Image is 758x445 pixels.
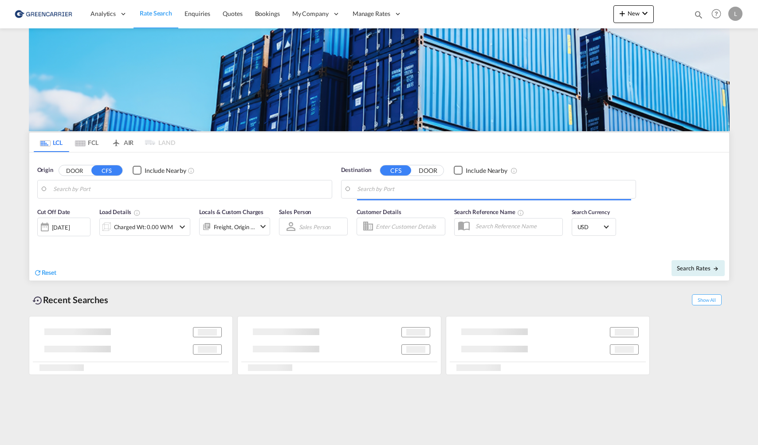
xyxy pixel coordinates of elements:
md-icon: icon-chevron-down [258,221,268,232]
div: Freight Origin Destination [214,221,255,233]
div: icon-magnify [694,10,703,23]
span: Analytics [90,9,116,18]
div: Charged Wt: 0.00 W/M [114,221,173,233]
span: My Company [292,9,329,18]
div: Include Nearby [466,166,507,175]
button: DOOR [412,165,444,176]
input: Enter Customer Details [376,220,442,233]
span: Help [709,6,724,21]
span: Search Reference Name [454,208,525,215]
span: Rate Search [140,9,172,17]
md-icon: Chargeable Weight [134,209,141,216]
div: [DATE] [52,223,70,231]
md-pagination-wrapper: Use the left and right arrow keys to navigate between tabs [34,133,176,152]
div: L [728,7,742,21]
span: Load Details [99,208,141,215]
span: Sales Person [279,208,311,215]
md-icon: icon-airplane [111,137,122,144]
span: Origin [37,166,53,175]
img: e39c37208afe11efa9cb1d7a6ea7d6f5.png [13,4,73,24]
md-tab-item: FCL [69,133,105,152]
span: Search Currency [572,209,610,215]
button: CFS [91,165,122,176]
md-icon: icon-arrow-right [713,265,719,272]
span: Cut Off Date [37,208,71,215]
div: Charged Wt: 0.00 W/Micon-chevron-down [99,218,190,236]
div: Origin DOOR CFS Checkbox No InkUnchecked: Ignores neighbouring ports when fetching rates.Checked ... [29,152,729,281]
span: Quotes [223,10,242,17]
input: Search by Port [53,183,327,196]
div: icon-refreshReset [34,268,57,278]
span: Bookings [255,10,280,17]
img: GreenCarrierFCL_LCL.png [29,28,730,131]
span: Customer Details [357,208,401,215]
div: [DATE] [37,218,90,236]
span: New [617,10,650,17]
span: Enquiries [185,10,210,17]
span: Destination [341,166,371,175]
input: Search by Port [357,183,631,196]
md-icon: icon-refresh [34,269,42,277]
md-icon: Unchecked: Ignores neighbouring ports when fetching rates.Checked : Includes neighbouring ports w... [188,167,195,174]
button: icon-plus 400-fgNewicon-chevron-down [613,5,654,23]
span: Manage Rates [353,9,390,18]
div: Freight Origin Destinationicon-chevron-down [199,218,270,235]
button: DOOR [59,165,90,176]
div: Include Nearby [145,166,186,175]
div: Recent Searches [29,290,112,310]
md-tab-item: AIR [105,133,140,152]
span: Locals & Custom Charges [199,208,264,215]
span: Reset [42,269,57,276]
md-tab-item: LCL [34,133,69,152]
md-icon: Unchecked: Ignores neighbouring ports when fetching rates.Checked : Includes neighbouring ports w... [511,167,518,174]
md-icon: icon-plus 400-fg [617,8,628,19]
md-select: Select Currency: $ USDUnited States Dollar [577,220,611,233]
button: Search Ratesicon-arrow-right [672,260,725,276]
md-select: Sales Person [298,220,332,233]
button: CFS [380,165,411,176]
input: Search Reference Name [471,219,562,233]
md-icon: icon-backup-restore [32,295,43,306]
span: Search Rates [677,265,719,272]
md-icon: icon-chevron-down [177,222,188,232]
md-icon: icon-chevron-down [640,8,650,19]
span: USD [577,223,602,231]
div: Help [709,6,728,22]
md-checkbox: Checkbox No Ink [133,166,186,175]
span: Show All [692,294,721,305]
md-datepicker: Select [37,235,44,247]
md-icon: Your search will be saved by the below given name [517,209,524,216]
md-checkbox: Checkbox No Ink [454,166,507,175]
md-icon: icon-magnify [694,10,703,20]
